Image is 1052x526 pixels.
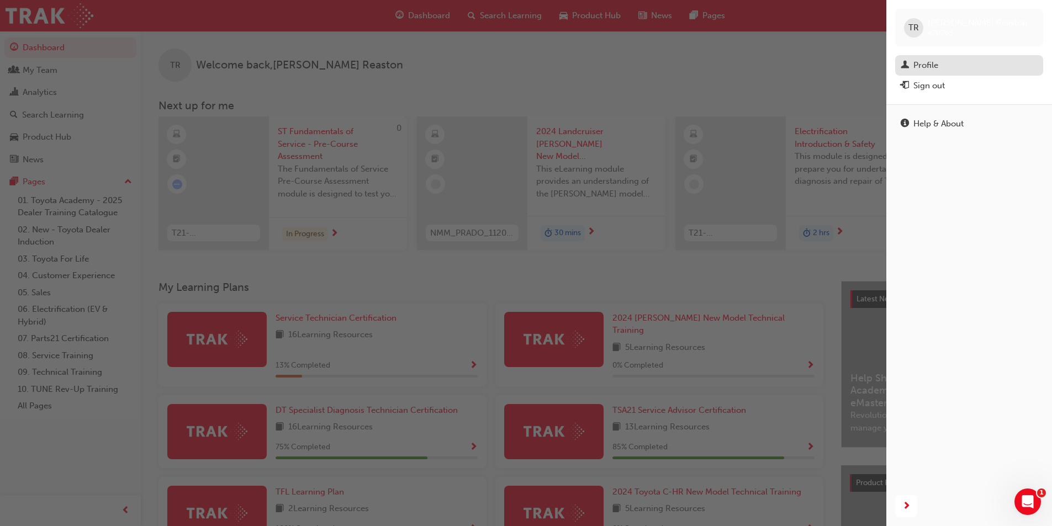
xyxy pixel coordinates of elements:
[902,500,911,513] span: next-icon
[913,59,938,72] div: Profile
[1014,488,1041,515] iframe: Intercom live chat
[901,81,909,91] span: exit-icon
[913,118,964,130] div: Help & About
[901,61,909,71] span: man-icon
[928,18,1027,28] span: [PERSON_NAME] Reaston
[1037,488,1046,497] span: 1
[901,119,909,129] span: info-icon
[895,55,1043,76] a: Profile
[908,22,919,34] span: TR
[895,76,1043,96] button: Sign out
[895,114,1043,134] a: Help & About
[928,28,954,38] span: 470765
[913,79,945,92] div: Sign out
